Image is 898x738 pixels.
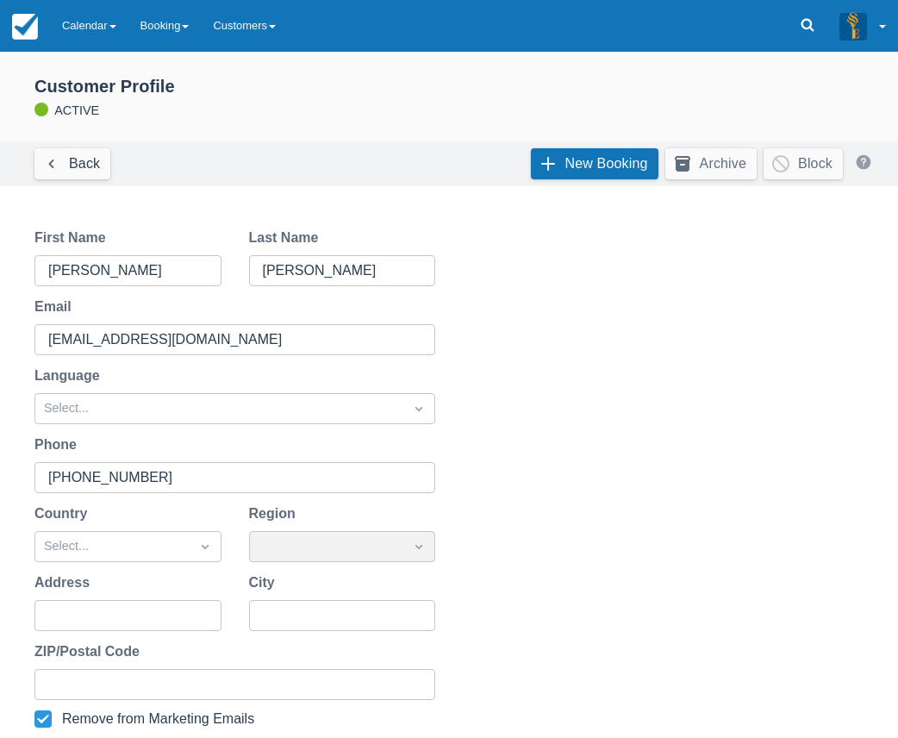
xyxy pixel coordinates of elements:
[531,148,658,179] a: New Booking
[34,366,107,386] label: Language
[34,435,84,455] label: Phone
[12,14,38,40] img: checkfront-main-nav-mini-logo.png
[34,148,110,179] a: Back
[34,76,884,97] div: Customer Profile
[839,12,867,40] img: A3
[62,710,254,728] div: Remove from Marketing Emails
[249,228,326,248] label: Last Name
[34,503,94,524] label: Country
[410,400,427,417] span: Dropdown icon
[249,503,302,524] label: Region
[196,538,214,555] span: Dropdown icon
[14,76,884,121] div: ACTIVE
[764,148,843,179] button: Block
[34,228,113,248] label: First Name
[34,572,97,593] label: Address
[34,297,78,317] label: Email
[34,641,147,662] label: ZIP/Postal Code
[44,399,395,418] div: Select...
[665,148,757,179] button: Archive
[249,572,282,593] label: City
